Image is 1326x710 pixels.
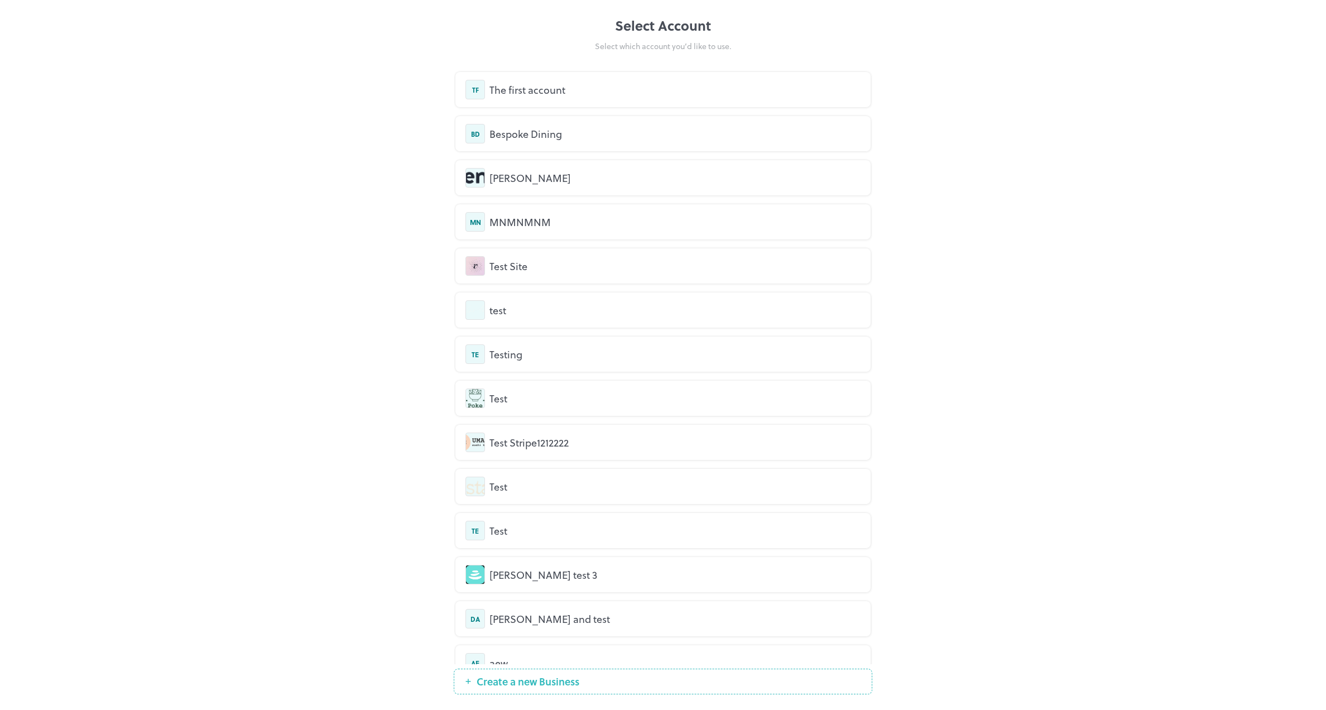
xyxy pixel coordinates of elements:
[466,257,484,275] img: avatar
[489,214,861,229] div: MNMNMNM
[489,303,861,318] div: test
[489,126,861,141] div: Bespoke Dining
[454,16,872,36] div: Select Account
[489,347,861,362] div: Testing
[489,523,861,538] div: Test
[466,169,484,187] img: avatar
[489,479,861,494] div: Test
[466,389,484,407] img: avatar
[465,212,485,232] div: MN
[454,40,872,52] div: Select which account you’d like to use.
[465,653,485,673] div: AE
[489,82,861,97] div: The first account
[489,391,861,406] div: Test
[489,567,861,582] div: [PERSON_NAME] test 3
[465,124,485,143] div: BD
[454,669,872,694] button: Create a new Business
[489,435,861,450] div: Test Stripe1212222
[466,477,484,496] img: avatar
[465,344,485,364] div: TE
[465,609,485,629] div: DA
[489,655,861,670] div: aew
[466,433,484,452] img: avatar
[489,170,861,185] div: [PERSON_NAME]
[471,676,585,687] span: Create a new Business
[489,611,861,626] div: [PERSON_NAME] and test
[466,565,484,584] img: avatar
[465,80,485,99] div: TF
[465,521,485,540] div: TE
[466,301,484,319] img: avatar
[489,258,861,274] div: Test Site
